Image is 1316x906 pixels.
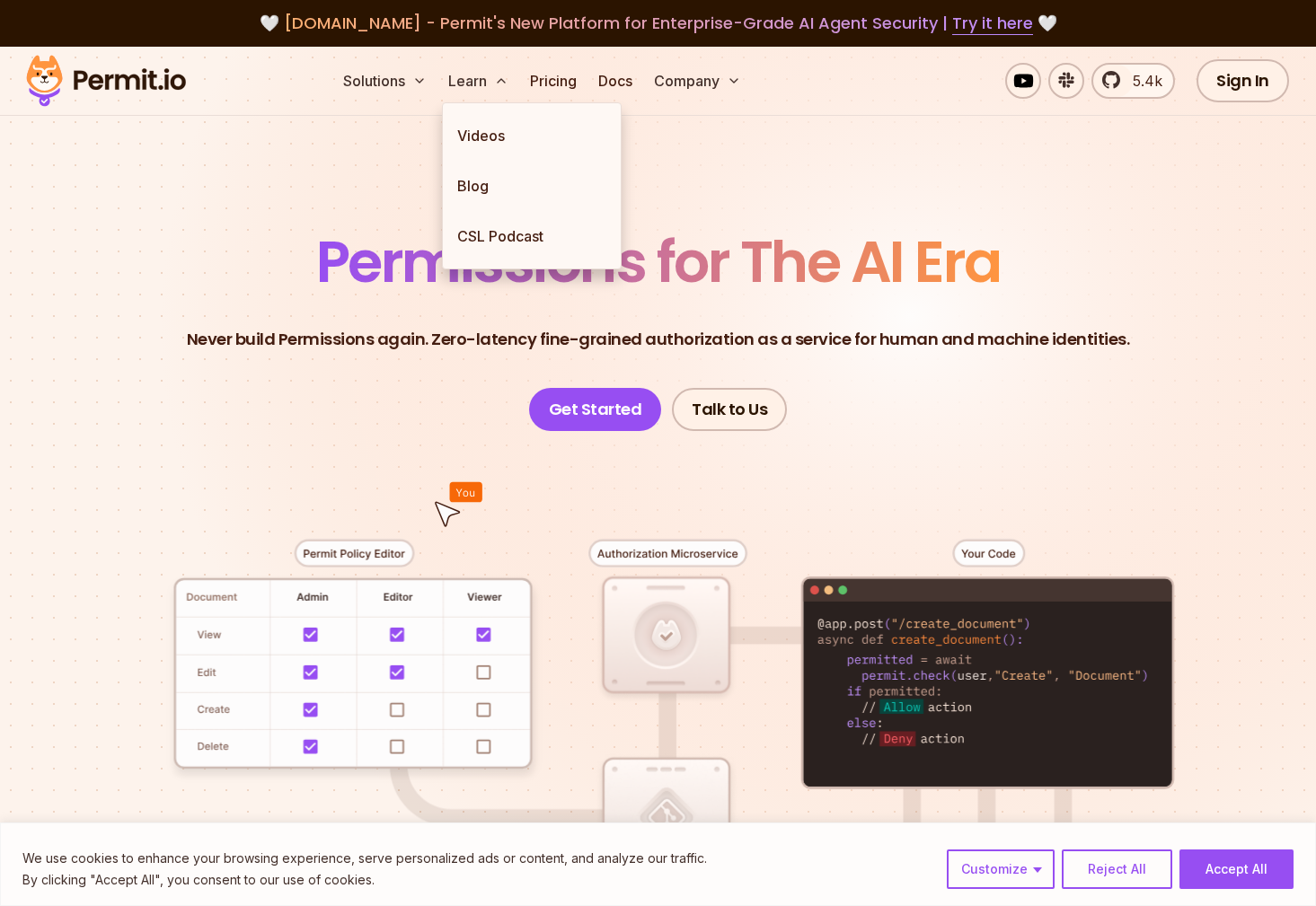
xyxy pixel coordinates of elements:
[1197,59,1289,102] a: Sign In
[441,63,516,99] button: Learn
[647,63,748,99] button: Company
[1122,70,1162,92] span: 5.4k
[1062,849,1172,889] button: Reject All
[22,848,707,869] p: We use cookies to enhance your browsing experience, serve personalized ads or content, and analyz...
[672,388,787,431] a: Talk to Us
[947,849,1055,889] button: Customize
[591,63,640,99] a: Docs
[443,161,621,211] a: Blog
[1091,63,1175,99] a: 5.4k
[284,12,1033,34] span: [DOMAIN_NAME] - Permit's New Platform for Enterprise-Grade AI Agent Security |
[443,110,621,161] a: Videos
[1179,849,1294,889] button: Accept All
[523,63,584,99] a: Pricing
[316,222,1001,302] span: Permissions for The AI Era
[952,12,1033,35] a: Try it here
[187,327,1130,352] p: Never build Permissions again. Zero-latency fine-grained authorization as a service for human and...
[22,869,707,891] p: By clicking "Accept All", you consent to our use of cookies.
[18,50,194,111] img: Permit logo
[336,63,434,99] button: Solutions
[529,388,662,431] a: Get Started
[443,211,621,261] a: CSL Podcast
[43,11,1273,36] div: 🤍 🤍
